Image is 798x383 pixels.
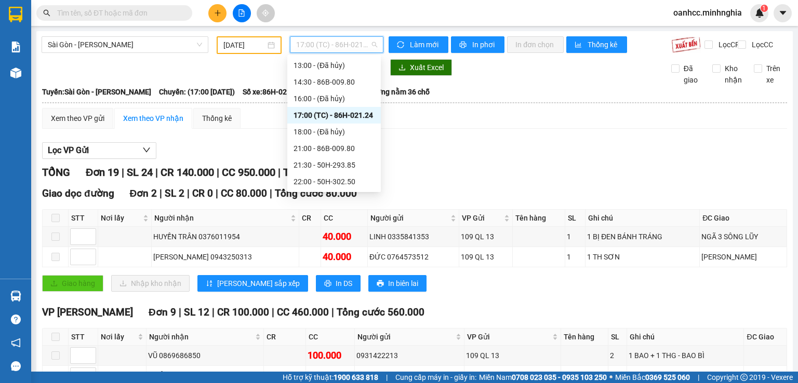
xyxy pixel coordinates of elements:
[294,126,375,138] div: 18:00 - (Đã hủy)
[153,251,298,263] div: [PERSON_NAME] 0943250313
[159,86,235,98] span: Chuyến: (17:00 [DATE])
[586,210,700,227] th: Ghi chú
[389,36,448,53] button: syncLàm mới
[671,36,701,53] img: 9k=
[567,251,583,263] div: 1
[561,329,608,346] th: Tên hàng
[479,372,607,383] span: Miền Nam
[148,370,262,381] div: THIỆT 0949190766
[700,247,787,267] td: [PERSON_NAME]
[208,4,227,22] button: plus
[294,176,375,187] div: 22:00 - 50H-302.50
[275,187,357,199] span: Tổng cước 80.000
[512,373,607,381] strong: 0708 023 035 - 0935 103 250
[388,278,418,289] span: In biên lai
[565,210,586,227] th: SL
[217,278,300,289] span: [PERSON_NAME] sắp xếp
[587,251,698,263] div: 1 TH SƠN
[154,212,289,224] span: Người nhận
[386,372,388,383] span: |
[459,227,513,247] td: 109 QL 13
[294,143,375,154] div: 21:00 - 86B-009.80
[507,36,564,53] button: In đơn chọn
[331,306,334,318] span: |
[357,331,454,343] span: Người gửi
[645,373,690,381] strong: 0369 525 060
[123,113,183,124] div: Xem theo VP nhận
[513,210,565,227] th: Tên hàng
[610,370,624,381] div: 1
[714,39,741,50] span: Lọc CR
[461,251,511,263] div: 109 QL 13
[377,280,384,288] span: printer
[629,370,742,381] div: 1 BÌA THƯ GT
[368,275,427,292] button: printerIn biên lai
[51,113,104,124] div: Xem theo VP gửi
[410,39,440,50] span: Làm mới
[680,63,705,86] span: Đã giao
[294,60,375,71] div: 13:00 - (Đã hủy)
[575,41,583,49] span: bar-chart
[69,210,98,227] th: STT
[608,329,627,346] th: SL
[466,350,558,361] div: 109 QL 13
[101,212,141,224] span: Nơi lấy
[700,227,787,247] td: NGÃ 3 SÔNG LŨY
[294,159,375,171] div: 21:30 - 50H-293.85
[42,88,151,96] b: Tuyến: Sài Gòn - [PERSON_NAME]
[609,375,613,379] span: ⚪️
[610,350,624,361] div: 2
[86,166,119,179] span: Đơn 19
[48,37,202,52] span: Sài Gòn - Phan Rí
[272,306,274,318] span: |
[179,306,181,318] span: |
[283,166,381,179] span: Tổng cước 1.090.000
[161,166,214,179] span: CR 140.000
[410,62,444,73] span: Xuất Excel
[398,64,406,72] span: download
[149,306,176,318] span: Đơn 9
[130,187,157,199] span: Đơn 2
[11,338,21,348] span: notification
[42,142,156,159] button: Lọc VP Gửi
[159,187,162,199] span: |
[10,291,21,302] img: warehouse-icon
[316,275,361,292] button: printerIn DS
[283,372,378,383] span: Hỗ trợ kỹ thuật:
[336,278,352,289] span: In DS
[192,187,213,199] span: CR 0
[43,9,50,17] span: search
[721,63,746,86] span: Kho nhận
[299,210,321,227] th: CR
[48,144,89,157] span: Lọc VP Gửi
[774,4,792,22] button: caret-down
[243,86,301,98] span: Số xe: 86H-021.24
[748,39,775,50] span: Lọc CC
[214,9,221,17] span: plus
[187,187,190,199] span: |
[155,166,158,179] span: |
[262,9,269,17] span: aim
[778,8,788,18] span: caret-down
[216,187,218,199] span: |
[149,331,253,343] span: Người nhận
[459,247,513,267] td: 109 QL 13
[153,231,298,242] div: HUYỀN TRÂN 0376011954
[111,275,190,292] button: downloadNhập kho nhận
[277,306,329,318] span: CC 460.000
[165,187,184,199] span: SL 2
[755,8,764,18] img: icon-new-feature
[467,331,550,343] span: VP Gửi
[221,187,267,199] span: CC 80.000
[567,231,583,242] div: 1
[270,187,272,199] span: |
[42,306,133,318] span: VP [PERSON_NAME]
[698,372,699,383] span: |
[337,306,424,318] span: Tổng cước 560.000
[395,372,476,383] span: Cung cấp máy in - giấy in:
[762,63,788,86] span: Trên xe
[278,166,281,179] span: |
[11,361,21,371] span: message
[142,146,151,154] span: down
[10,42,21,52] img: solution-icon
